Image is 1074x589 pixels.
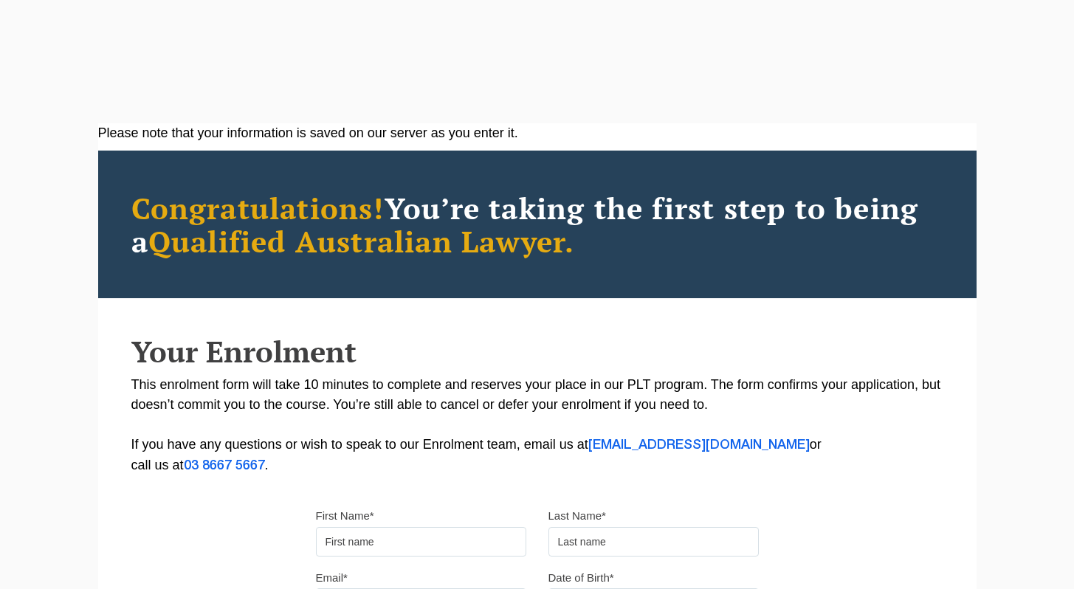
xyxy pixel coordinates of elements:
input: Last name [548,527,759,557]
label: Date of Birth* [548,571,614,585]
div: Please note that your information is saved on our server as you enter it. [98,123,977,143]
input: First name [316,527,526,557]
span: Congratulations! [131,188,385,227]
a: [EMAIL_ADDRESS][DOMAIN_NAME] [588,439,810,451]
label: Last Name* [548,509,606,523]
h2: You’re taking the first step to being a [131,191,943,258]
span: Qualified Australian Lawyer. [148,221,575,261]
a: 03 8667 5667 [184,460,265,472]
h2: Your Enrolment [131,335,943,368]
label: Email* [316,571,348,585]
p: This enrolment form will take 10 minutes to complete and reserves your place in our PLT program. ... [131,375,943,476]
label: First Name* [316,509,374,523]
